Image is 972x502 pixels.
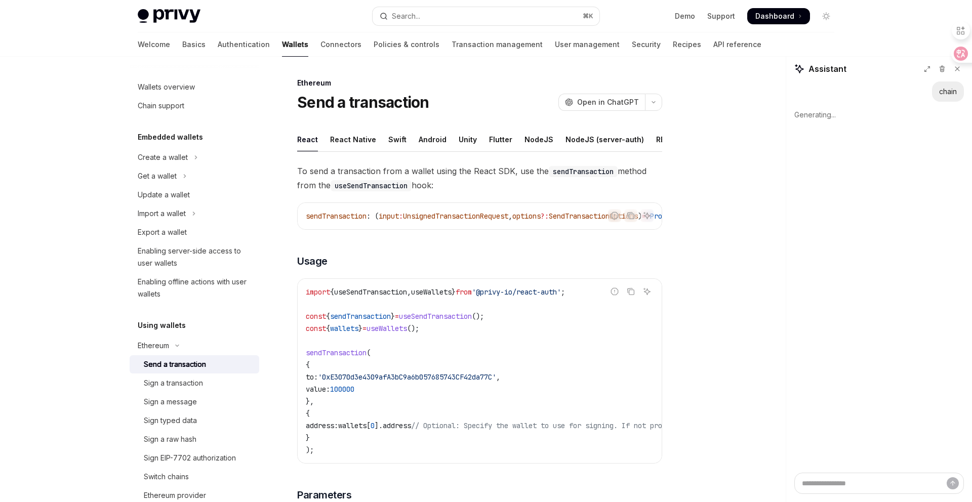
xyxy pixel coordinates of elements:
[138,170,177,182] div: Get a wallet
[144,489,206,501] div: Ethereum provider
[138,245,253,269] div: Enabling server-side access to user wallets
[489,128,512,151] div: Flutter
[367,212,379,221] span: : (
[130,337,259,355] button: Toggle Ethereum section
[130,430,259,448] a: Sign a raw hash
[794,473,964,494] textarea: Ask a question...
[362,324,367,333] span: =
[306,445,314,454] span: );
[297,128,318,151] div: React
[624,285,637,298] button: Copy the contents from the code block
[374,32,439,57] a: Policies & controls
[130,223,259,241] a: Export a wallet
[306,312,326,321] span: const
[330,287,334,297] span: {
[459,128,477,151] div: Unity
[407,287,411,297] span: ,
[138,340,169,352] div: Ethereum
[358,324,362,333] span: }
[306,348,367,357] span: sendTransaction
[297,164,662,192] span: To send a transaction from a wallet using the React SDK, use the method from the hook:
[375,421,383,430] span: ].
[130,78,259,96] a: Wallets overview
[632,32,661,57] a: Security
[144,452,236,464] div: Sign EIP-7702 authorization
[306,385,330,394] span: value:
[331,180,412,191] code: useSendTransaction
[326,324,330,333] span: {
[138,32,170,57] a: Welcome
[638,212,642,221] span: )
[673,32,701,57] a: Recipes
[707,11,735,21] a: Support
[367,348,371,357] span: (
[411,287,452,297] span: useWallets
[306,372,318,382] span: to:
[388,128,407,151] div: Swift
[138,131,203,143] h5: Embedded wallets
[395,312,399,321] span: =
[577,97,639,107] span: Open in ChatGPT
[555,32,620,57] a: User management
[565,128,644,151] div: NodeJS (server-auth)
[306,409,310,418] span: {
[130,468,259,486] a: Switch chains
[456,287,472,297] span: from
[130,97,259,115] a: Chain support
[130,393,259,411] a: Sign a message
[130,148,259,166] button: Toggle Create a wallet section
[411,421,812,430] span: // Optional: Specify the wallet to use for signing. If not provided, the first wallet will be used.
[383,421,411,430] span: address
[399,312,472,321] span: useSendTransaction
[297,93,429,111] h1: Send a transaction
[297,78,662,88] div: Ethereum
[549,212,638,221] span: SendTransactionOptions
[403,212,508,221] span: UnsignedTransactionRequest
[472,312,484,321] span: ();
[472,287,561,297] span: '@privy-io/react-auth'
[608,209,621,222] button: Report incorrect code
[747,8,810,24] a: Dashboard
[130,242,259,272] a: Enabling server-side access to user wallets
[306,433,310,442] span: }
[640,209,654,222] button: Ask AI
[138,276,253,300] div: Enabling offline actions with user wallets
[138,151,188,163] div: Create a wallet
[130,273,259,303] a: Enabling offline actions with user wallets
[640,285,654,298] button: Ask AI
[367,421,371,430] span: [
[144,377,203,389] div: Sign a transaction
[939,87,957,97] div: chain
[182,32,206,57] a: Basics
[561,287,565,297] span: ;
[373,7,599,25] button: Open search
[138,319,186,331] h5: Using wallets
[318,372,496,382] span: '0xE3070d3e4309afA3bC9a6b057685743CF42da77C'
[144,471,189,483] div: Switch chains
[130,355,259,373] a: Send a transaction
[326,312,330,321] span: {
[367,324,407,333] span: useWallets
[218,32,270,57] a: Authentication
[306,421,338,430] span: address:
[549,166,618,177] code: sendTransaction
[713,32,761,57] a: API reference
[330,324,358,333] span: wallets
[338,421,367,430] span: wallets
[330,128,376,151] div: React Native
[306,397,314,406] span: },
[818,8,834,24] button: Toggle dark mode
[947,477,959,489] button: Send message
[138,226,187,238] div: Export a wallet
[282,32,308,57] a: Wallets
[808,63,846,75] span: Assistant
[407,324,419,333] span: ();
[130,167,259,185] button: Toggle Get a wallet section
[138,9,200,23] img: light logo
[391,312,395,321] span: }
[675,11,695,21] a: Demo
[144,433,196,445] div: Sign a raw hash
[524,128,553,151] div: NodeJS
[508,212,512,221] span: ,
[130,204,259,223] button: Toggle Import a wallet section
